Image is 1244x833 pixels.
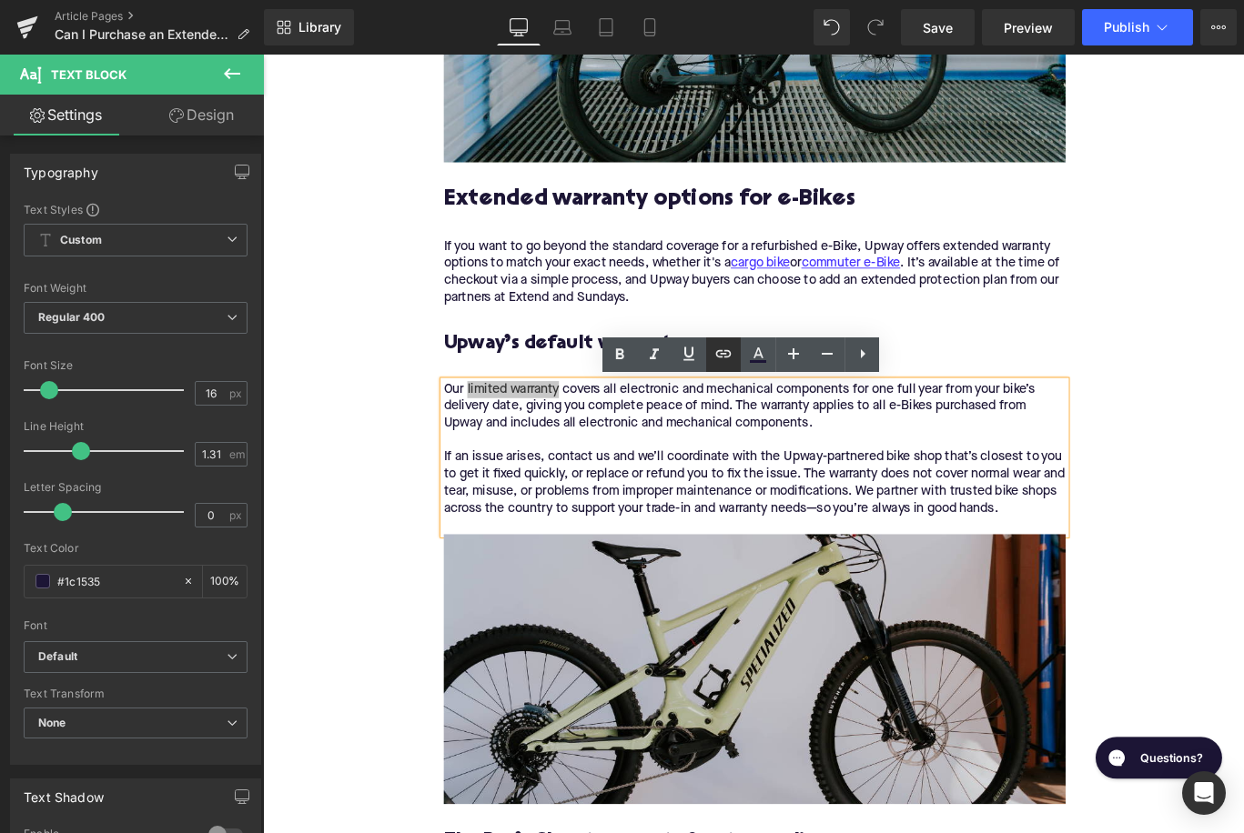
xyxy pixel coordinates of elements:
[584,9,628,45] a: Tablet
[628,9,672,45] a: Mobile
[51,67,126,82] span: Text Block
[24,779,104,805] div: Text Shadow
[24,202,248,216] div: Text Styles
[604,226,715,245] a: commuter e-Bike
[24,155,98,180] div: Typography
[298,19,341,35] span: Library
[229,387,245,399] span: px
[24,619,248,632] div: Font
[38,649,77,665] i: Default
[55,9,264,24] a: Article Pages
[925,759,1083,819] iframe: Gorgias live chat messenger
[814,9,850,45] button: Undo
[1004,18,1053,37] span: Preview
[203,206,901,283] div: If you want to go beyond the standard coverage for a refurbished e-Bike, Upway offers extended wa...
[38,716,66,729] b: None
[24,542,248,555] div: Text Color
[24,282,248,295] div: Font Weight
[203,443,901,519] div: If an issue arises, contact us and we’ll coordinate with the Upway-partnered bike shop that’s clo...
[264,9,354,45] a: New Library
[1200,9,1237,45] button: More
[136,95,268,135] a: Design
[229,509,245,521] span: px
[1082,9,1193,45] button: Publish
[497,9,541,45] a: Desktop
[60,233,102,248] b: Custom
[525,226,592,245] a: cargo bike
[982,9,1075,45] a: Preview
[541,9,584,45] a: Laptop
[24,359,248,372] div: Font Size
[857,9,894,45] button: Redo
[24,420,248,433] div: Line Height
[57,571,174,591] input: Color
[1182,771,1226,815] div: Open Intercom Messenger
[203,149,901,206] h2: Extended warranty options for e-Bikes
[24,687,248,700] div: Text Transform
[229,448,245,460] span: em
[24,481,248,494] div: Letter Spacing
[923,18,953,37] span: Save
[1104,20,1149,35] span: Publish
[203,311,901,367] h3: Upway’s default warranty
[55,27,229,42] span: Can I Purchase an Extended Warranty For a Refurbished E-Bike?
[203,566,247,597] div: %
[203,366,901,538] div: Our limited warranty covers all electronic and mechanical components for one full year from your ...
[38,310,106,324] b: Regular 400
